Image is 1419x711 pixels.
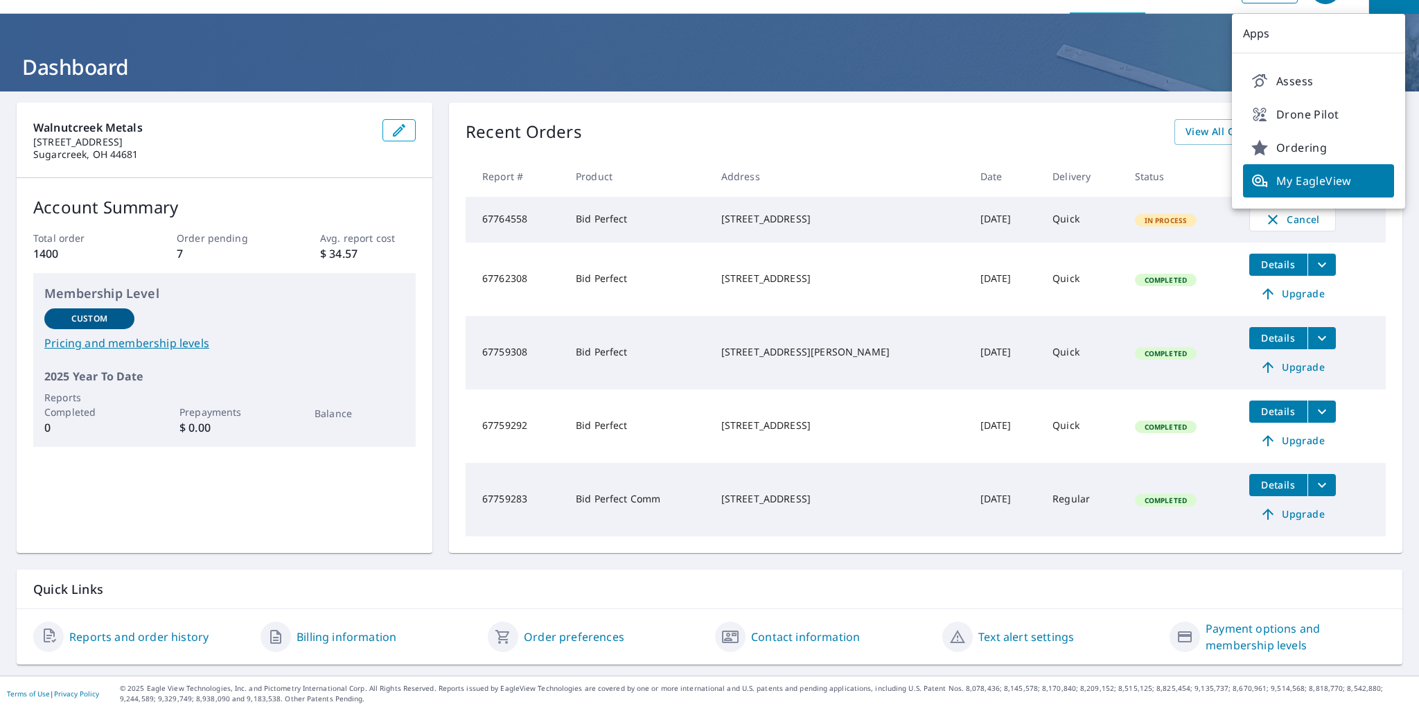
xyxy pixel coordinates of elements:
td: Quick [1041,389,1123,463]
p: Apps [1232,14,1405,53]
span: Upgrade [1258,432,1328,449]
span: Assess [1251,73,1386,89]
p: $ 34.57 [320,245,416,262]
p: | [7,690,99,698]
a: Assess [1243,64,1394,98]
span: Completed [1136,422,1195,432]
td: Quick [1041,316,1123,389]
td: Bid Perfect Comm [565,463,710,536]
button: detailsBtn-67762308 [1249,254,1307,276]
span: Ordering [1251,139,1386,156]
span: View All Orders [1186,123,1262,141]
a: Upgrade [1249,503,1336,525]
th: Product [565,156,710,197]
a: Ordering [1243,131,1394,164]
a: Upgrade [1249,356,1336,378]
th: Report # [466,156,565,197]
button: Cancel [1249,208,1336,231]
button: filesDropdownBtn-67759283 [1307,474,1336,496]
p: Avg. report cost [320,231,416,245]
p: Total order [33,231,129,245]
p: 1400 [33,245,129,262]
button: detailsBtn-67759308 [1249,327,1307,349]
a: Payment options and membership levels [1206,620,1386,653]
button: filesDropdownBtn-67762308 [1307,254,1336,276]
a: Upgrade [1249,283,1336,305]
div: [STREET_ADDRESS][PERSON_NAME] [721,345,958,359]
th: Date [969,156,1041,197]
h1: Dashboard [17,53,1402,81]
p: Order pending [177,231,272,245]
p: Custom [71,313,107,325]
span: Cancel [1264,211,1321,228]
td: 67759308 [466,316,565,389]
th: Status [1124,156,1238,197]
span: Details [1258,258,1299,271]
p: Walnutcreek Metals [33,119,371,136]
p: Sugarcreek, OH 44681 [33,148,371,161]
a: Order preferences [524,629,624,645]
div: [STREET_ADDRESS] [721,212,958,226]
div: [STREET_ADDRESS] [721,272,958,286]
td: Quick [1041,243,1123,316]
td: 67759292 [466,389,565,463]
td: 67762308 [466,243,565,316]
p: 2025 Year To Date [44,368,405,385]
button: filesDropdownBtn-67759308 [1307,327,1336,349]
span: Upgrade [1258,286,1328,302]
td: Bid Perfect [565,197,710,243]
td: Bid Perfect [565,243,710,316]
a: Upgrade [1249,430,1336,452]
td: [DATE] [969,243,1041,316]
td: Bid Perfect [565,316,710,389]
p: Recent Orders [466,119,582,145]
button: filesDropdownBtn-67759292 [1307,401,1336,423]
th: Delivery [1041,156,1123,197]
p: $ 0.00 [179,419,270,436]
th: Address [710,156,969,197]
p: Membership Level [44,284,405,303]
p: Reports Completed [44,390,134,419]
span: Details [1258,331,1299,344]
td: [DATE] [969,389,1041,463]
td: Quick [1041,197,1123,243]
p: [STREET_ADDRESS] [33,136,371,148]
div: [STREET_ADDRESS] [721,492,958,506]
a: Contact information [751,629,860,645]
button: detailsBtn-67759283 [1249,474,1307,496]
a: Privacy Policy [54,689,99,699]
span: Completed [1136,495,1195,505]
p: Quick Links [33,581,1386,598]
td: [DATE] [969,197,1041,243]
button: detailsBtn-67759292 [1249,401,1307,423]
div: [STREET_ADDRESS] [721,419,958,432]
span: Upgrade [1258,359,1328,376]
span: Completed [1136,349,1195,358]
span: Details [1258,478,1299,491]
a: Billing information [297,629,396,645]
span: Drone Pilot [1251,106,1386,123]
p: 7 [177,245,272,262]
span: My EagleView [1251,173,1386,189]
p: Prepayments [179,405,270,419]
p: 0 [44,419,134,436]
p: © 2025 Eagle View Technologies, Inc. and Pictometry International Corp. All Rights Reserved. Repo... [120,683,1412,704]
span: In Process [1136,216,1196,225]
a: View All Orders [1174,119,1273,145]
span: Upgrade [1258,506,1328,523]
span: Completed [1136,275,1195,285]
p: Balance [315,406,405,421]
td: Bid Perfect [565,389,710,463]
td: 67764558 [466,197,565,243]
td: Regular [1041,463,1123,536]
a: Terms of Use [7,689,50,699]
td: [DATE] [969,316,1041,389]
a: Drone Pilot [1243,98,1394,131]
p: Account Summary [33,195,416,220]
a: Pricing and membership levels [44,335,405,351]
td: 67759283 [466,463,565,536]
span: Details [1258,405,1299,418]
a: Text alert settings [978,629,1074,645]
a: Reports and order history [69,629,209,645]
td: [DATE] [969,463,1041,536]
